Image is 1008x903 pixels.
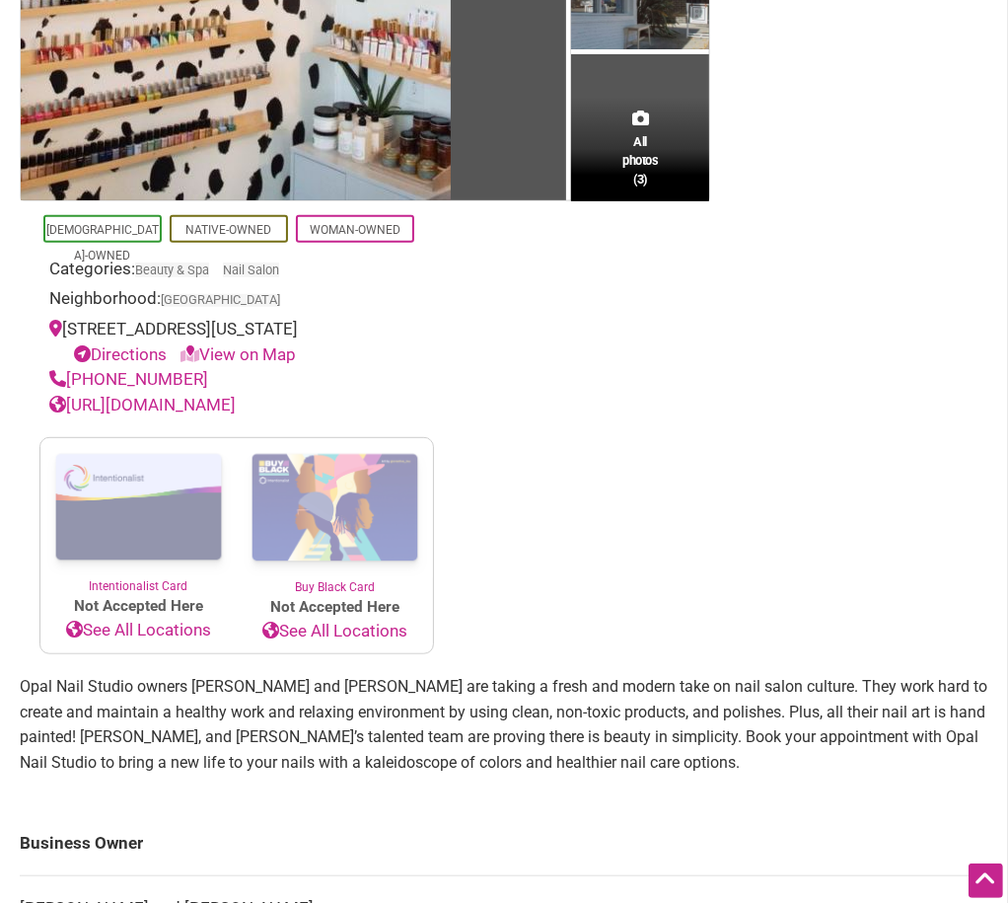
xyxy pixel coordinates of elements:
[46,223,159,263] a: [DEMOGRAPHIC_DATA]-Owned
[180,344,296,364] a: View on Map
[40,618,237,643] a: See All Locations
[237,619,433,644] a: See All Locations
[49,286,424,317] div: Neighborhood:
[237,438,433,596] a: Buy Black Card
[969,864,1003,898] div: Scroll Back to Top
[186,223,272,237] a: Native-Owned
[161,294,280,307] span: [GEOGRAPHIC_DATA]
[135,263,209,277] a: Beauty & Spa
[237,438,433,578] img: Buy Black Card
[74,344,167,364] a: Directions
[49,395,236,414] a: [URL][DOMAIN_NAME]
[40,438,237,595] a: Intentionalist Card
[49,317,424,367] div: [STREET_ADDRESS][US_STATE]
[310,223,400,237] a: Woman-Owned
[20,811,988,876] td: Business Owner
[20,674,988,775] p: Opal Nail Studio owners [PERSON_NAME] and [PERSON_NAME] are taking a fresh and modern take on nai...
[223,263,279,277] a: Nail Salon
[40,595,237,618] span: Not Accepted Here
[49,369,208,389] a: [PHONE_NUMBER]
[49,257,424,287] div: Categories:
[237,596,433,619] span: Not Accepted Here
[622,132,658,188] span: All photos (3)
[40,438,237,577] img: Intentionalist Card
